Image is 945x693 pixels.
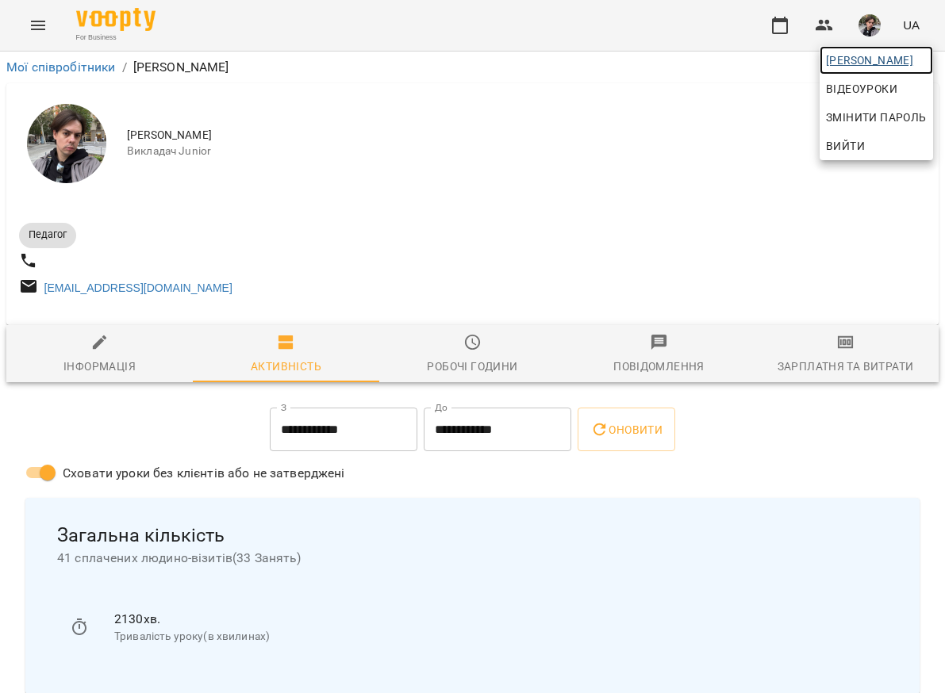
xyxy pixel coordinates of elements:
[826,79,897,98] span: Відеоуроки
[826,51,927,70] span: [PERSON_NAME]
[826,108,927,127] span: Змінити пароль
[820,46,933,75] a: [PERSON_NAME]
[826,136,865,155] span: Вийти
[820,103,933,132] a: Змінити пароль
[820,132,933,160] button: Вийти
[820,75,904,103] a: Відеоуроки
